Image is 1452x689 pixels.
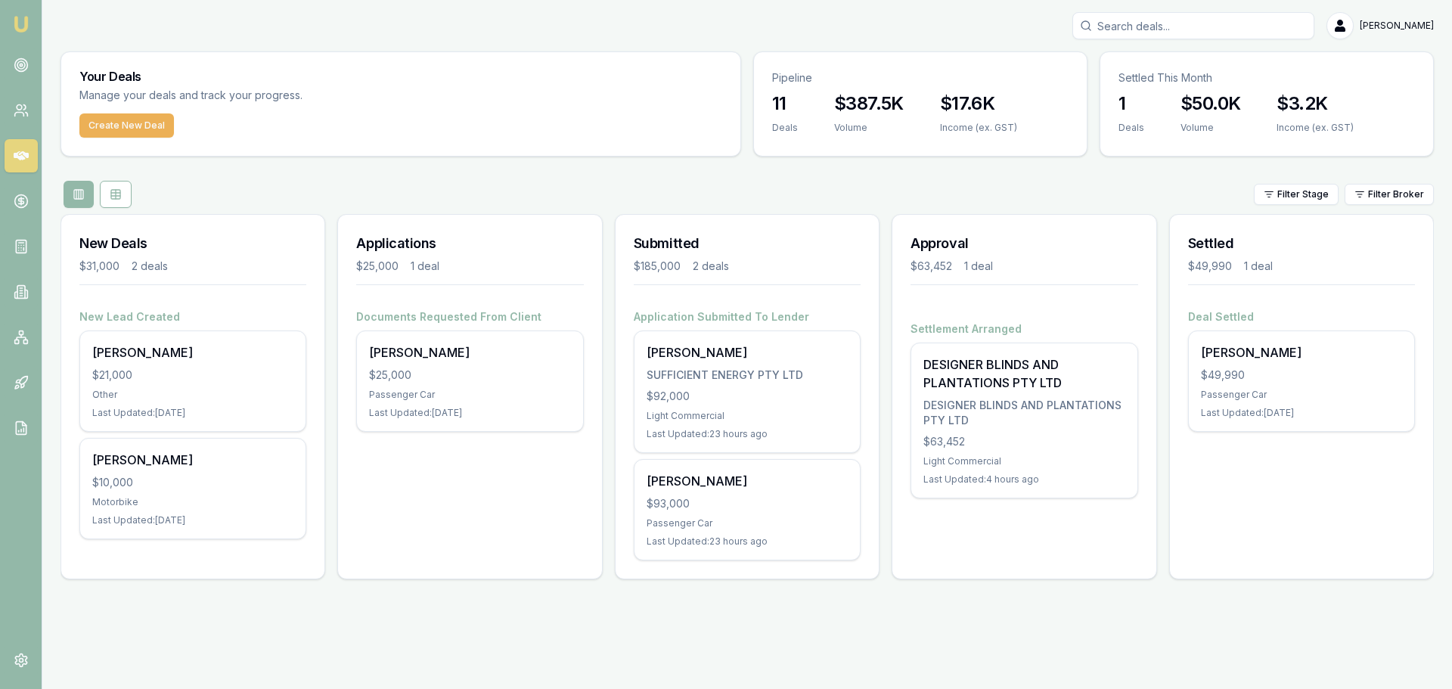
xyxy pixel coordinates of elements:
h3: $17.6K [940,92,1017,116]
div: Income (ex. GST) [940,122,1017,134]
img: emu-icon-u.png [12,15,30,33]
div: Deals [772,122,798,134]
div: $25,000 [369,368,570,383]
div: Volume [1181,122,1240,134]
p: Settled This Month [1118,70,1415,85]
p: Manage your deals and track your progress. [79,87,467,104]
div: 1 deal [1244,259,1273,274]
div: Deals [1118,122,1144,134]
div: Other [92,389,293,401]
span: Filter Stage [1277,188,1329,200]
div: SUFFICIENT ENERGY PTY LTD [647,368,848,383]
div: [PERSON_NAME] [647,472,848,490]
button: Create New Deal [79,113,174,138]
div: Light Commercial [647,410,848,422]
div: Passenger Car [369,389,570,401]
h4: Deal Settled [1188,309,1415,324]
div: [PERSON_NAME] [647,343,848,362]
div: $21,000 [92,368,293,383]
h4: Documents Requested From Client [356,309,583,324]
span: [PERSON_NAME] [1360,20,1434,32]
button: Filter Stage [1254,184,1339,205]
h3: Submitted [634,233,861,254]
div: $93,000 [647,496,848,511]
div: Last Updated: [DATE] [92,514,293,526]
div: $49,990 [1201,368,1402,383]
div: Income (ex. GST) [1277,122,1354,134]
div: $10,000 [92,475,293,490]
div: $31,000 [79,259,119,274]
div: Last Updated: 23 hours ago [647,428,848,440]
div: [PERSON_NAME] [92,343,293,362]
p: Pipeline [772,70,1069,85]
h4: New Lead Created [79,309,306,324]
div: $49,990 [1188,259,1232,274]
div: $25,000 [356,259,399,274]
div: Last Updated: 4 hours ago [923,473,1125,486]
h3: $387.5K [834,92,904,116]
div: $63,452 [911,259,952,274]
span: Filter Broker [1368,188,1424,200]
div: 1 deal [411,259,439,274]
div: Last Updated: [DATE] [1201,407,1402,419]
h3: $3.2K [1277,92,1354,116]
div: Volume [834,122,904,134]
h3: 1 [1118,92,1144,116]
div: Last Updated: 23 hours ago [647,535,848,548]
input: Search deals [1072,12,1314,39]
div: 1 deal [964,259,993,274]
div: [PERSON_NAME] [369,343,570,362]
button: Filter Broker [1345,184,1434,205]
h3: Approval [911,233,1137,254]
div: Passenger Car [1201,389,1402,401]
div: [PERSON_NAME] [1201,343,1402,362]
h3: New Deals [79,233,306,254]
div: Motorbike [92,496,293,508]
h4: Settlement Arranged [911,321,1137,337]
div: DESIGNER BLINDS AND PLANTATIONS PTY LTD [923,355,1125,392]
h3: Your Deals [79,70,722,82]
div: Light Commercial [923,455,1125,467]
div: $185,000 [634,259,681,274]
h3: Settled [1188,233,1415,254]
div: DESIGNER BLINDS AND PLANTATIONS PTY LTD [923,398,1125,428]
div: $92,000 [647,389,848,404]
h3: 11 [772,92,798,116]
div: Last Updated: [DATE] [92,407,293,419]
div: 2 deals [132,259,168,274]
h4: Application Submitted To Lender [634,309,861,324]
div: 2 deals [693,259,729,274]
div: $63,452 [923,434,1125,449]
h3: Applications [356,233,583,254]
div: [PERSON_NAME] [92,451,293,469]
h3: $50.0K [1181,92,1240,116]
div: Passenger Car [647,517,848,529]
div: Last Updated: [DATE] [369,407,570,419]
